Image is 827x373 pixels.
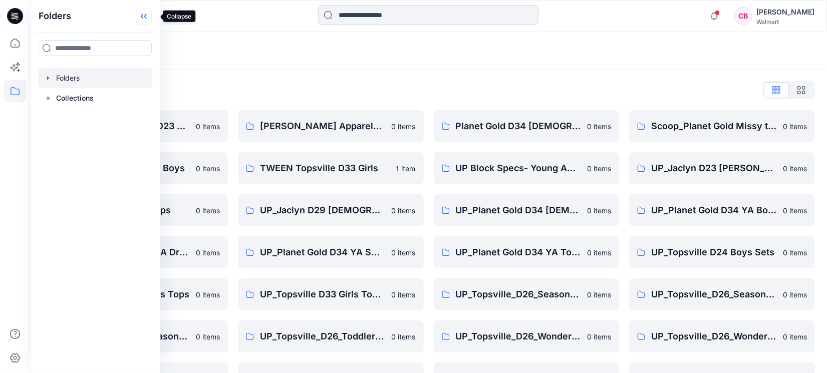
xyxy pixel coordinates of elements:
[260,203,386,217] p: UP_Jaclyn D29 [DEMOGRAPHIC_DATA] Sleep
[456,203,582,217] p: UP_Planet Gold D34 [DEMOGRAPHIC_DATA] Plus Bottoms
[651,287,777,301] p: UP_Topsville_D26_Seasonal Events_Baby Girl
[196,247,220,258] p: 0 items
[629,236,815,268] a: UP_Topsville D24 Boys Sets0 items
[434,152,620,184] a: UP Block Specs- Young Adult0 items
[238,152,424,184] a: TWEEN Topsville D33 Girls1 item
[734,7,752,25] div: CB
[783,205,807,216] p: 0 items
[434,194,620,226] a: UP_Planet Gold D34 [DEMOGRAPHIC_DATA] Plus Bottoms0 items
[783,247,807,258] p: 0 items
[238,194,424,226] a: UP_Jaclyn D29 [DEMOGRAPHIC_DATA] Sleep0 items
[260,329,386,343] p: UP_Topsville_D26_Toddler Boy_Seasonal Events
[392,331,416,342] p: 0 items
[434,236,620,268] a: UP_Planet Gold D34 YA Tops0 items
[392,121,416,132] p: 0 items
[651,203,777,217] p: UP_Planet Gold D34 YA Bottoms
[196,163,220,174] p: 0 items
[629,278,815,310] a: UP_Topsville_D26_Seasonal Events_Baby Girl0 items
[434,320,620,352] a: UP_Topsville_D26_Wonder Nation Baby Boy0 items
[587,289,611,300] p: 0 items
[651,245,777,259] p: UP_Topsville D24 Boys Sets
[260,161,390,175] p: TWEEN Topsville D33 Girls
[629,320,815,352] a: UP_Topsville_D26_Wonder Nation Baby Girl0 items
[651,161,777,175] p: UP_Jaclyn D23 [PERSON_NAME]
[783,121,807,132] p: 0 items
[238,320,424,352] a: UP_Topsville_D26_Toddler Boy_Seasonal Events0 items
[587,205,611,216] p: 0 items
[196,331,220,342] p: 0 items
[456,245,582,259] p: UP_Planet Gold D34 YA Tops
[651,329,777,343] p: UP_Topsville_D26_Wonder Nation Baby Girl
[456,329,582,343] p: UP_Topsville_D26_Wonder Nation Baby Boy
[392,247,416,258] p: 0 items
[629,152,815,184] a: UP_Jaclyn D23 [PERSON_NAME]0 items
[392,205,416,216] p: 0 items
[587,247,611,258] p: 0 items
[238,236,424,268] a: UP_Planet Gold D34 YA Sweaters0 items
[260,287,386,301] p: UP_Topsville D33 Girls Tops & Bottoms
[196,205,220,216] p: 0 items
[396,163,416,174] p: 1 item
[434,278,620,310] a: UP_Topsville_D26_Seasonal Events_Baby Boy0 items
[629,110,815,142] a: Scoop_Planet Gold Missy tops Bottoms & Dresses Board0 items
[456,287,582,301] p: UP_Topsville_D26_Seasonal Events_Baby Boy
[260,245,386,259] p: UP_Planet Gold D34 YA Sweaters
[587,331,611,342] p: 0 items
[260,119,386,133] p: [PERSON_NAME] Apparel_D29_[DEMOGRAPHIC_DATA] Sleep
[651,119,777,133] p: Scoop_Planet Gold Missy tops Bottoms & Dresses Board
[756,6,814,18] div: [PERSON_NAME]
[56,92,94,104] p: Collections
[587,121,611,132] p: 0 items
[238,110,424,142] a: [PERSON_NAME] Apparel_D29_[DEMOGRAPHIC_DATA] Sleep0 items
[238,278,424,310] a: UP_Topsville D33 Girls Tops & Bottoms0 items
[587,163,611,174] p: 0 items
[196,121,220,132] p: 0 items
[783,331,807,342] p: 0 items
[434,110,620,142] a: Planet Gold D34 [DEMOGRAPHIC_DATA] Plus Bottoms0 items
[196,289,220,300] p: 0 items
[783,163,807,174] p: 0 items
[783,289,807,300] p: 0 items
[456,119,582,133] p: Planet Gold D34 [DEMOGRAPHIC_DATA] Plus Bottoms
[756,18,814,26] div: Walmart
[456,161,582,175] p: UP Block Specs- Young Adult
[392,289,416,300] p: 0 items
[629,194,815,226] a: UP_Planet Gold D34 YA Bottoms0 items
